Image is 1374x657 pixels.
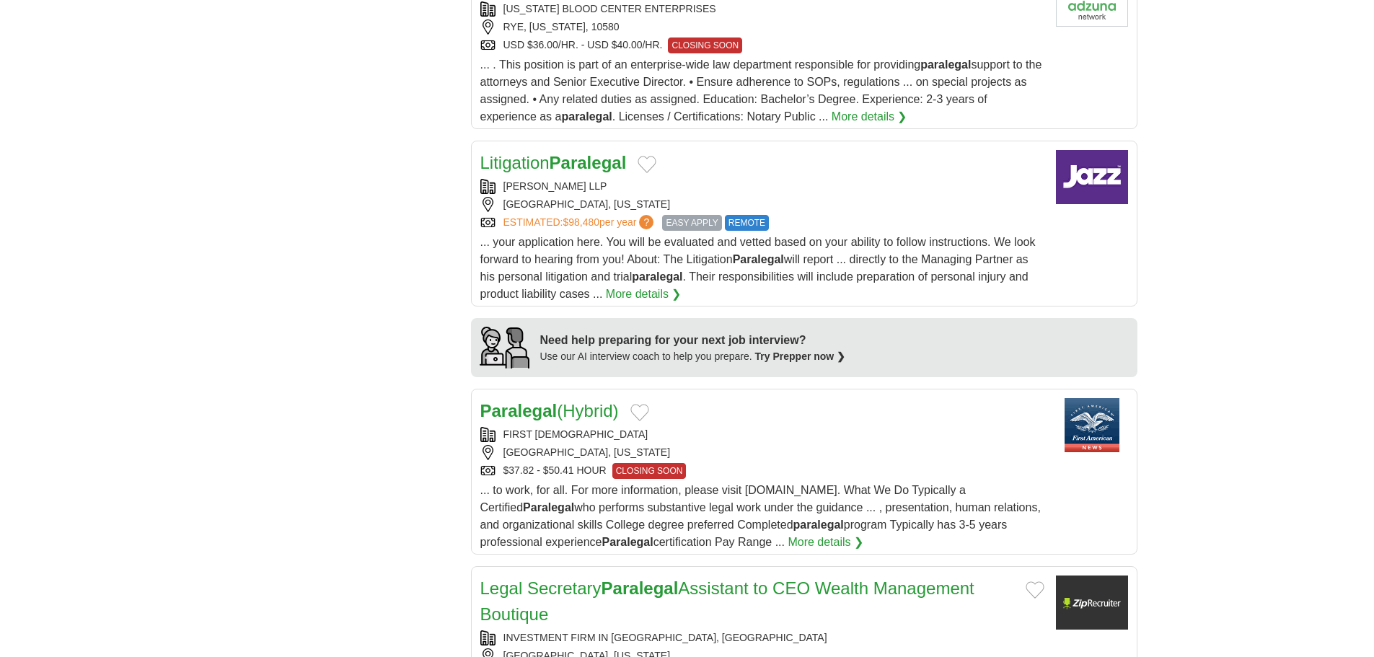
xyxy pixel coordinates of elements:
strong: Paralegal [523,501,574,513]
span: $98,480 [563,216,599,228]
div: [GEOGRAPHIC_DATA], [US_STATE] [480,445,1044,460]
strong: Paralegal [602,578,679,598]
strong: paralegal [632,270,682,283]
span: EASY APPLY [662,215,721,231]
div: [US_STATE] BLOOD CENTER ENTERPRISES [480,1,1044,17]
div: [PERSON_NAME] LLP [480,179,1044,194]
div: INVESTMENT FIRM IN [GEOGRAPHIC_DATA], [GEOGRAPHIC_DATA] [480,630,1044,645]
button: Add to favorite jobs [1026,581,1044,599]
a: Paralegal(Hybrid) [480,401,619,420]
a: More details ❯ [606,286,682,303]
img: First American Financial logo [1056,398,1128,452]
strong: Paralegal [550,153,627,172]
a: More details ❯ [788,534,863,551]
span: ? [639,215,653,229]
button: Add to favorite jobs [638,156,656,173]
span: CLOSING SOON [612,463,687,479]
span: ... your application here. You will be evaluated and vetted based on your ability to follow instr... [480,236,1036,300]
strong: paralegal [793,519,844,531]
span: REMOTE [725,215,769,231]
span: ... . This position is part of an enterprise-wide law department responsible for providing suppor... [480,58,1042,123]
strong: Paralegal [480,401,558,420]
span: ... to work, for all. For more information, please visit [DOMAIN_NAME]. What We Do Typically a Ce... [480,484,1041,548]
a: FIRST [DEMOGRAPHIC_DATA] [503,428,648,440]
div: Need help preparing for your next job interview? [540,332,846,349]
a: Try Prepper now ❯ [755,350,846,362]
div: [GEOGRAPHIC_DATA], [US_STATE] [480,197,1044,212]
span: CLOSING SOON [668,38,742,53]
button: Add to favorite jobs [630,404,649,421]
a: ESTIMATED:$98,480per year? [503,215,657,231]
div: USD $36.00/HR. - USD $40.00/HR. [480,38,1044,53]
div: Use our AI interview coach to help you prepare. [540,349,846,364]
div: RYE, [US_STATE], 10580 [480,19,1044,35]
div: $37.82 - $50.41 HOUR [480,463,1044,479]
img: Company logo [1056,576,1128,630]
strong: paralegal [920,58,971,71]
a: More details ❯ [832,108,907,125]
strong: paralegal [561,110,612,123]
a: Legal SecretaryParalegalAssistant to CEO Wealth Management Boutique [480,578,974,624]
a: LitigationParalegal [480,153,627,172]
img: Company logo [1056,150,1128,204]
strong: Paralegal [733,253,784,265]
strong: Paralegal [602,536,653,548]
